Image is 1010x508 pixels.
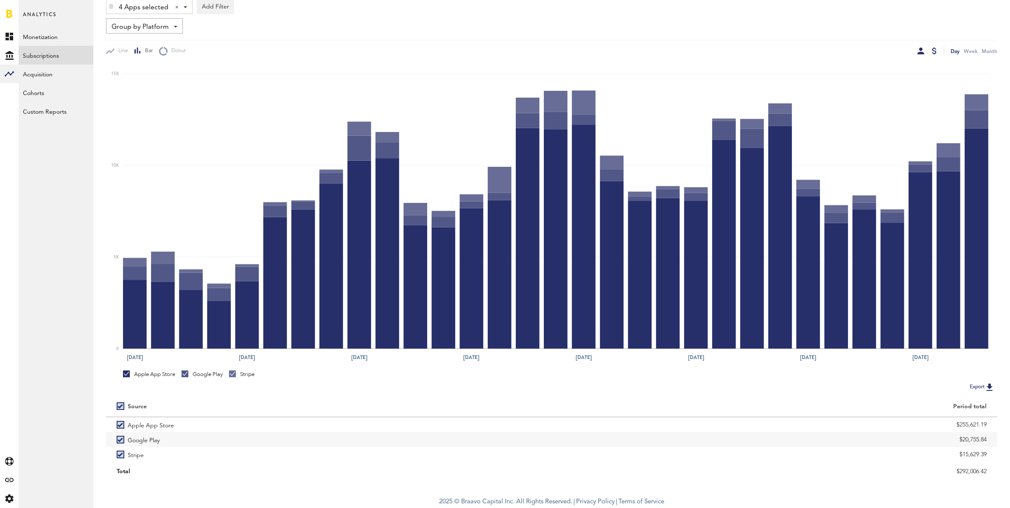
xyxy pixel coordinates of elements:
[985,382,995,392] img: Export
[119,0,168,15] span: 4 Apps selected
[562,433,987,446] div: $20,755.84
[229,370,255,378] div: Stripe
[351,354,367,361] text: [DATE]
[141,48,153,55] span: Bar
[912,354,929,361] text: [DATE]
[576,499,615,505] a: Privacy Policy
[618,499,664,505] a: Terms of Service
[112,20,169,34] span: Group by Platform
[128,403,147,410] div: Source
[182,370,223,378] div: Google Play
[576,354,592,361] text: [DATE]
[175,6,179,9] div: Clear
[239,354,255,361] text: [DATE]
[114,255,119,259] text: 5K
[128,447,144,462] span: Stripe
[19,102,93,121] a: Custom Reports
[951,47,960,56] div: Day
[800,354,816,361] text: [DATE]
[688,354,704,361] text: [DATE]
[168,48,186,55] span: Donut
[19,83,93,102] a: Cohorts
[967,382,997,393] button: Export
[19,27,93,46] a: Monetization
[109,3,114,9] img: trash_awesome_blue.svg
[128,432,160,447] span: Google Play
[982,47,997,56] div: Month
[116,347,119,351] text: 0
[562,403,987,410] div: Period total
[23,9,56,27] span: Analytics
[111,163,119,168] text: 10K
[464,354,480,361] text: [DATE]
[111,72,119,76] text: 15K
[562,448,987,461] div: $15,629.39
[562,465,987,478] div: $292,006.42
[562,418,987,431] div: $255,621.19
[19,46,93,65] a: Subscriptions
[128,417,174,432] span: Apple App Store
[127,354,143,361] text: [DATE]
[18,6,48,14] span: Support
[117,465,541,478] div: Total
[123,370,175,378] div: Apple App Store
[115,48,128,55] span: Line
[19,65,93,83] a: Acquisition
[964,47,977,56] div: Week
